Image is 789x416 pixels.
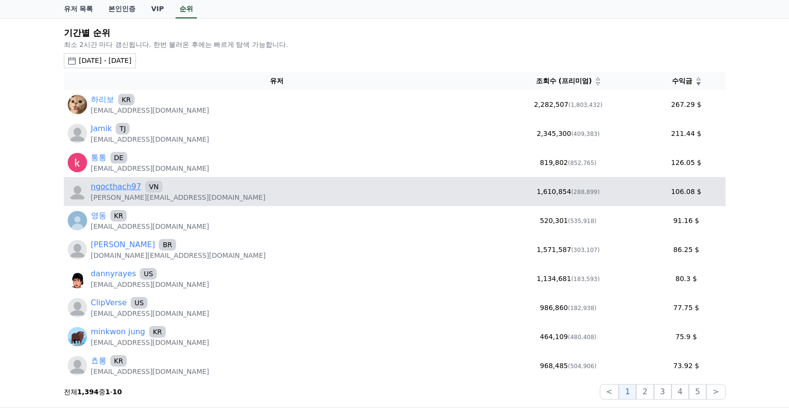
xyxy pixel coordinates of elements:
span: (1,803,432) [568,102,602,108]
a: ClipVerse [91,297,127,309]
td: 1,610,854 [490,177,647,206]
a: Settings [125,307,186,331]
td: 75.9 $ [647,322,726,351]
td: 73.92 $ [647,351,726,380]
span: (183,593) [571,276,600,282]
td: 520,301 [490,206,647,235]
img: profile_blank.webp [68,240,87,259]
td: 106.08 $ [647,177,726,206]
span: (409,383) [571,131,600,137]
div: [DATE] - [DATE] [79,56,132,66]
span: DE [110,152,128,163]
button: 4 [671,384,689,400]
p: [EMAIL_ADDRESS][DOMAIN_NAME] [91,280,209,289]
td: 80.3 $ [647,264,726,293]
span: KR [149,326,166,338]
th: 유저 [64,72,490,90]
span: Settings [143,321,167,329]
button: [DATE] - [DATE] [64,53,136,68]
span: (182,938) [568,305,596,312]
span: US [140,268,157,280]
span: TJ [116,123,130,134]
img: https://lh3.googleusercontent.com/a/ACg8ocIBnWwqV0eXG_KuFoolGCfr3AxDWXc-3Vl4NaZtHcYys-323Q=s96-c [68,153,87,172]
td: 77.75 $ [647,293,726,322]
td: 819,802 [490,148,647,177]
a: dannyrayes [91,268,136,280]
p: [EMAIL_ADDRESS][DOMAIN_NAME] [91,134,209,144]
p: [EMAIL_ADDRESS][DOMAIN_NAME] [91,309,209,318]
button: 3 [654,384,671,400]
button: < [600,384,619,400]
a: 쵸롱 [91,355,106,367]
img: profile_blank.webp [68,356,87,375]
span: (852,765) [568,160,596,166]
img: http://img1.kakaocdn.net/thumb/R640x640.q70/?fname=http://t1.kakaocdn.net/account_images/default_... [68,211,87,230]
p: [EMAIL_ADDRESS][DOMAIN_NAME] [91,163,209,173]
button: 1 [619,384,636,400]
a: [PERSON_NAME] [91,239,155,251]
span: (535,918) [568,218,596,224]
a: ngocthach97 [91,181,141,193]
img: profile_blank.webp [68,298,87,317]
p: 전체 중 - [64,387,122,397]
span: (288,899) [571,189,600,195]
span: KR [110,355,127,367]
img: https://lh3.googleusercontent.com/a/ACg8ocLOmR619qD5XjEFh2fKLs4Q84ZWuCVfCizvQOTI-vw1qp5kxHyZ=s96-c [68,95,87,114]
td: 986,860 [490,293,647,322]
td: 464,109 [490,322,647,351]
h2: 기간별 순위 [64,26,726,40]
span: US [131,297,148,309]
td: 2,282,507 [490,90,647,119]
button: 5 [689,384,706,400]
strong: 1 [105,388,110,396]
span: (480,408) [568,334,596,341]
td: 1,134,681 [490,264,647,293]
p: [EMAIL_ADDRESS][DOMAIN_NAME] [91,105,209,115]
img: profile_blank.webp [68,182,87,201]
a: Home [3,307,64,331]
td: 91.16 $ [647,206,726,235]
img: https://cdn.creward.net/profile/user/profile_blank.webp [68,124,87,143]
td: 86.25 $ [647,235,726,264]
span: 조회수 (프리미엄) [536,76,592,86]
a: 통통 [91,152,106,163]
span: (504,906) [568,363,596,370]
span: 수익금 [672,76,692,86]
td: 267.29 $ [647,90,726,119]
button: 2 [636,384,654,400]
p: [EMAIL_ADDRESS][DOMAIN_NAME] [91,367,209,376]
a: Messages [64,307,125,331]
span: Home [25,321,42,329]
strong: 10 [113,388,122,396]
img: https://cdn.creward.net/profile/user/YY09Sep 14, 2025114636_ba20bdbb2ff11d531fc91687c2d3da2307106... [68,269,87,288]
td: 2,345,300 [490,119,647,148]
a: minkwon jung [91,326,145,338]
img: https://lh3.googleusercontent.com/a/ACg8ocJnF4JAAcri42-yWnq4EJyhQKGnCkJa2CDzTJ0ZORgEsdMtSgc=s96-c [68,327,87,346]
a: Jamik [91,123,112,134]
a: 하리보 [91,94,114,105]
td: 968,485 [490,351,647,380]
span: KR [118,94,135,105]
p: [EMAIL_ADDRESS][DOMAIN_NAME] [91,338,209,347]
span: VN [145,181,163,193]
p: [PERSON_NAME][EMAIL_ADDRESS][DOMAIN_NAME] [91,193,266,202]
span: KR [110,210,127,222]
td: 126.05 $ [647,148,726,177]
td: 1,571,587 [490,235,647,264]
a: 영동 [91,210,106,222]
p: [DOMAIN_NAME][EMAIL_ADDRESS][DOMAIN_NAME] [91,251,266,260]
p: [EMAIL_ADDRESS][DOMAIN_NAME] [91,222,209,231]
p: 최소 2시간 마다 갱신됩니다. 한번 불러온 후에는 빠르게 탐색 가능합니다. [64,40,726,49]
span: BR [159,239,176,251]
td: 211.44 $ [647,119,726,148]
button: > [706,384,725,400]
span: (303,107) [571,247,600,253]
span: Messages [80,322,109,329]
strong: 1,394 [77,388,99,396]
